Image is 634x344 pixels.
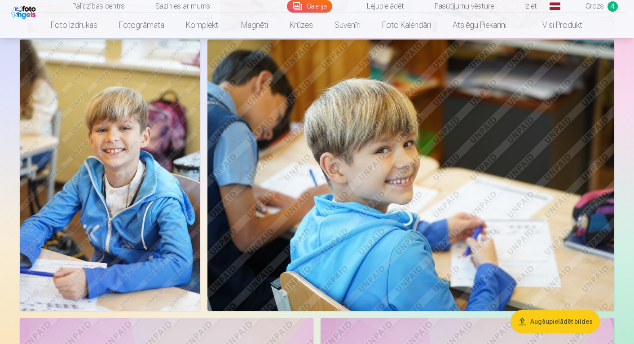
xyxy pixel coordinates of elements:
[324,13,371,38] a: Suvenīri
[11,4,38,19] img: /fa1
[40,13,108,38] a: Foto izdrukas
[511,310,600,333] button: Augšupielādēt bildes
[108,13,175,38] a: Fotogrāmata
[586,1,604,12] span: Grozs
[371,13,442,38] a: Foto kalendāri
[442,13,517,38] a: Atslēgu piekariņi
[230,13,279,38] a: Magnēti
[608,1,618,12] span: 4
[279,13,324,38] a: Krūzes
[175,13,230,38] a: Komplekti
[517,13,594,38] a: Visi produkti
